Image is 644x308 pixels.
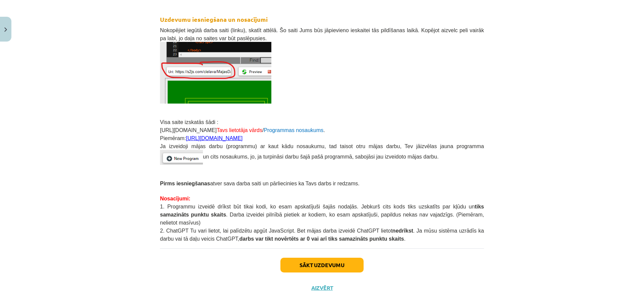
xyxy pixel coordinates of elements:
[160,127,325,133] span: [URL][DOMAIN_NAME] / .
[392,228,413,234] b: nedrīkst
[160,42,271,104] img: Attēls, kurā ir teksts, ekrānuzņēmums, displejs, programmatūra Apraksts ģenerēts automātiski
[160,135,243,141] span: Piemēram:
[280,258,364,272] button: Sākt uzdevumu
[4,27,7,32] img: icon-close-lesson-0947bae3869378f0d4975bcd49f059093ad1ed9edebbc8119c70593378902aed.svg
[309,285,335,291] button: Aizvērt
[217,127,262,133] span: Tavs lietotāja vārds
[160,150,203,165] img: E5SmAQcgBGNEsD2CFCYDZ2f8FKhSKy9FBhHeghQBYDiAIgP1fIMsF2Pf5mBCYjRVWzwqDIAZ2nIj2iWsE0DwKCCIQogGzCfVC...
[160,15,268,23] strong: Uzdevumu iesniegšana un nosacījumi
[160,119,218,125] span: Visa saite izskatās šādi :
[160,204,484,218] b: tiks samazināts punktu skaits
[160,181,210,186] span: Pirms iesniegšanas
[186,135,243,141] a: [URL][DOMAIN_NAME]
[264,127,323,133] span: Programmas nosaukums
[239,236,404,242] b: darbs var tikt novērtēts ar 0 vai arī tiks samazināts punktu skaits
[160,204,484,226] span: 1. Programmu izveidē drīkst būt tikai kodi, ko esam apskatījuši šajās nodaļās. Jebkurš cits kods ...
[210,181,359,186] span: atver sava darba saiti un pārliecinies ka Tavs darbs ir redzams.
[160,228,484,242] span: 2. ChatGPT Tu vari lietot, lai palīdzētu apgūt JavaScript. Bet mājas darba izveidē ChatGPT lietot...
[160,196,191,201] span: Nosacījumi:
[160,143,484,160] span: Ja izveidoji mājas darbu (programmu) ar kaut kādu nosaukumu, tad taisot otru mājas darbu, Tev jāi...
[160,27,484,41] span: Nokopējiet iegūtā darba saiti (linku), skatīt attēlā. Šo saiti Jums būs jāpievieno ieskaitei tās ...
